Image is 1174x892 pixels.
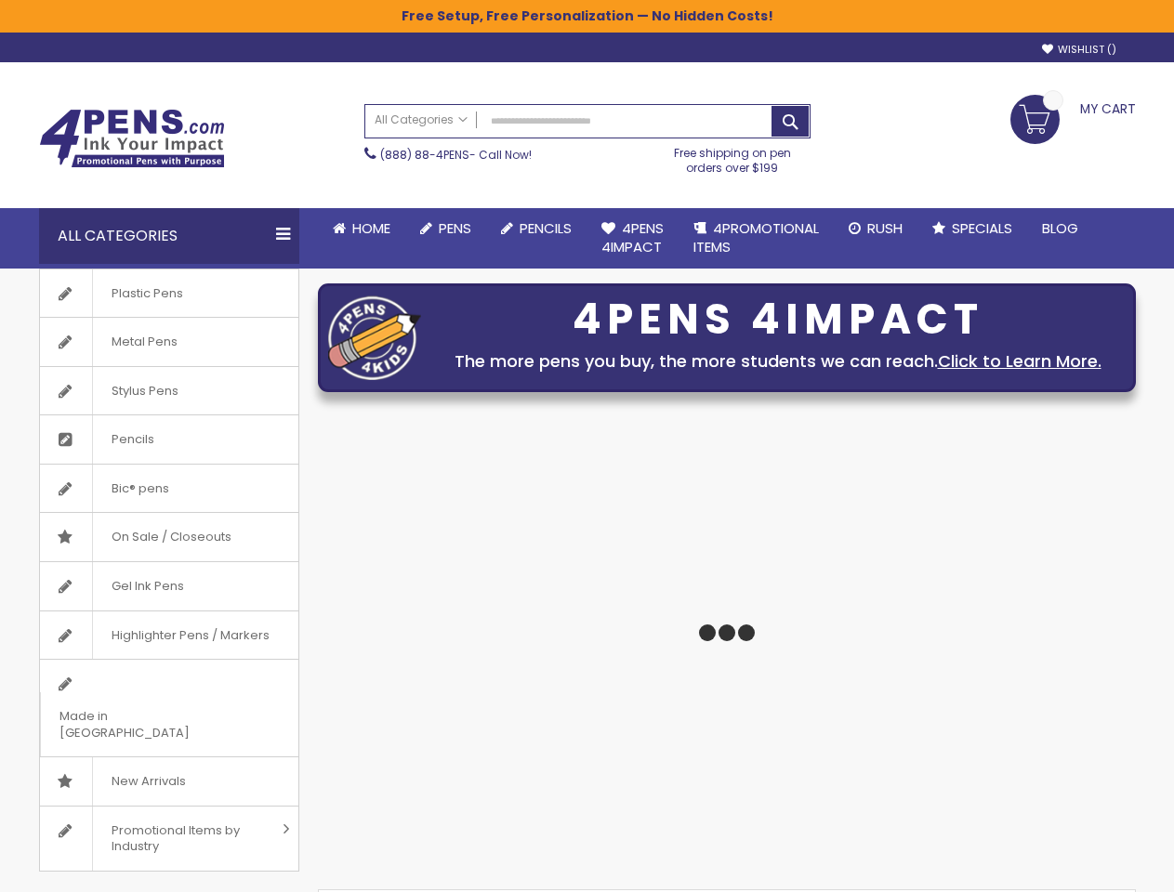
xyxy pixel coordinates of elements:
span: - Call Now! [380,147,532,163]
span: Rush [867,218,903,238]
div: 4PENS 4IMPACT [430,300,1126,339]
a: Promotional Items by Industry [40,807,298,871]
a: Specials [917,208,1027,249]
span: Specials [952,218,1012,238]
div: The more pens you buy, the more students we can reach. [430,348,1126,374]
a: 4Pens4impact [587,208,679,269]
span: Made in [GEOGRAPHIC_DATA] [40,692,252,756]
span: Bic® pens [92,465,188,513]
a: On Sale / Closeouts [40,513,298,561]
a: Blog [1027,208,1093,249]
a: 4PROMOTIONALITEMS [679,208,834,269]
span: 4PROMOTIONAL ITEMS [693,218,819,256]
img: four_pen_logo.png [328,295,421,380]
span: Stylus Pens [92,367,197,415]
a: All Categories [365,105,477,136]
span: On Sale / Closeouts [92,513,250,561]
a: Wishlist [1042,43,1116,57]
a: Gel Ink Pens [40,562,298,610]
span: Home [352,218,390,238]
span: 4Pens 4impact [601,218,664,256]
span: Metal Pens [92,318,196,366]
a: Stylus Pens [40,367,298,415]
span: Pencils [92,415,173,464]
a: Metal Pens [40,318,298,366]
a: Plastic Pens [40,269,298,318]
a: Highlighter Pens / Markers [40,611,298,660]
a: Pencils [486,208,587,249]
span: All Categories [375,112,468,127]
span: Plastic Pens [92,269,202,318]
a: Pens [405,208,486,249]
span: Pens [439,218,471,238]
span: Blog [1042,218,1078,238]
span: New Arrivals [92,757,204,806]
a: Bic® pens [40,465,298,513]
a: (888) 88-4PENS [380,147,469,163]
a: New Arrivals [40,757,298,806]
span: Highlighter Pens / Markers [92,611,288,660]
span: Pencils [520,218,572,238]
span: Gel Ink Pens [92,562,203,610]
a: Rush [834,208,917,249]
a: Made in [GEOGRAPHIC_DATA] [40,660,298,756]
img: 4Pens Custom Pens and Promotional Products [39,109,225,168]
div: All Categories [39,208,299,264]
a: Home [318,208,405,249]
a: Click to Learn More. [938,349,1101,373]
a: Pencils [40,415,298,464]
div: Free shipping on pen orders over $199 [654,138,811,176]
span: Promotional Items by Industry [92,807,276,871]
